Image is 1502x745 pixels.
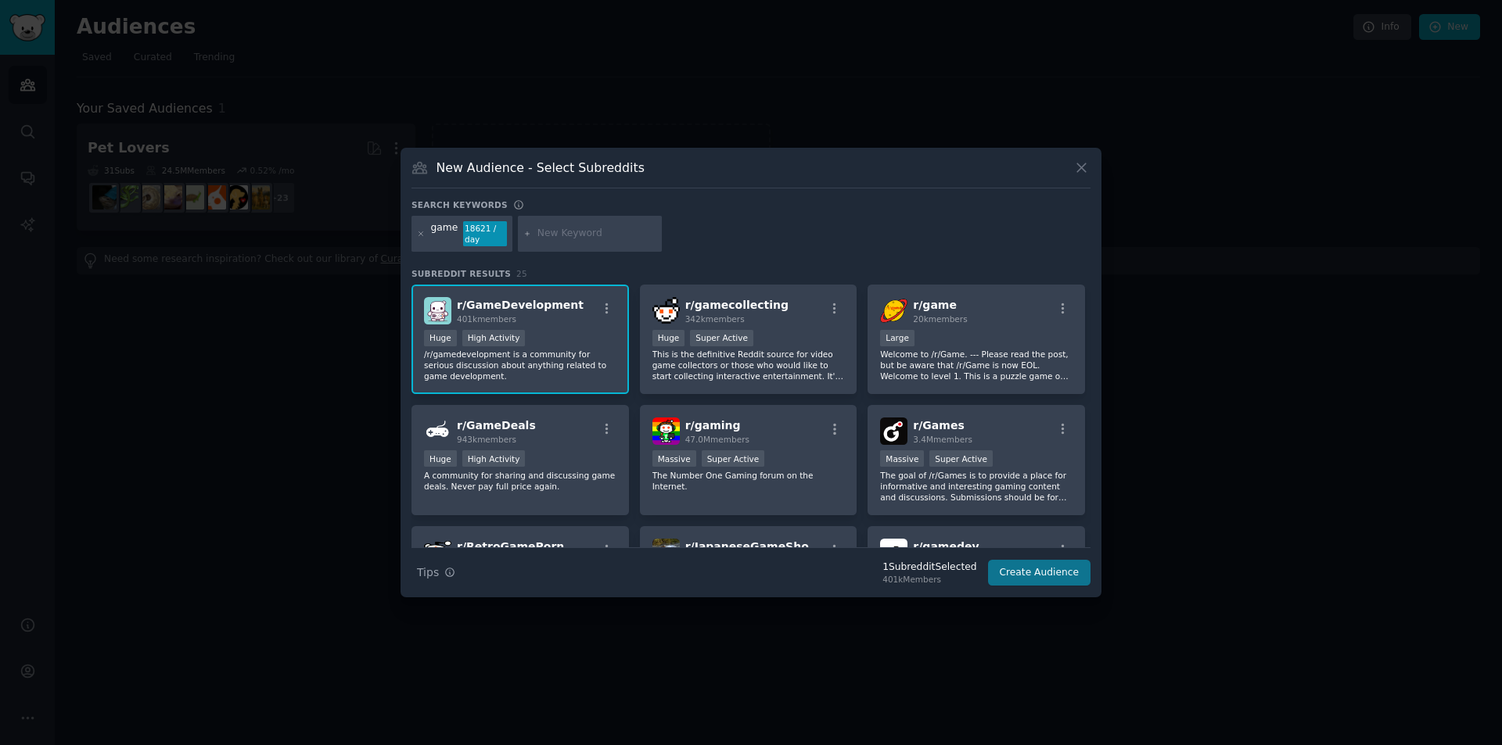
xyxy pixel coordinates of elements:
p: The Number One Gaming forum on the Internet. [652,470,845,492]
span: Subreddit Results [411,268,511,279]
span: 25 [516,269,527,278]
h3: Search keywords [411,199,508,210]
span: r/ RetroGamePorn [457,540,564,553]
span: 20k members [913,314,967,324]
p: A community for sharing and discussing game deals. Never pay full price again. [424,470,616,492]
img: gamecollecting [652,297,680,324]
span: r/ GameDevelopment [457,299,584,311]
div: Super Active [690,330,753,346]
img: GameDevelopment [424,297,451,324]
input: New Keyword [537,227,656,241]
span: 47.0M members [685,435,749,444]
p: The goal of /r/Games is to provide a place for informative and interesting gaming content and dis... [880,470,1073,503]
img: GameDeals [424,417,451,445]
span: 943k members [457,435,516,444]
button: Create Audience [988,560,1091,586]
div: Massive [652,450,696,467]
span: 342k members [685,314,745,324]
span: r/ JapaneseGameShows [685,540,825,553]
div: Huge [652,330,685,346]
button: Tips [411,559,461,586]
span: r/ Games [913,419,964,432]
span: r/ gamedev [913,540,979,553]
div: Super Active [929,450,993,467]
span: Tips [417,564,439,581]
div: High Activity [462,450,526,467]
p: Welcome to /r/Game. --- Please read the post, but be aware that /r/Game is now EOL. Welcome to le... [880,349,1073,381]
span: 3.4M members [913,435,972,444]
img: Games [880,417,907,445]
div: 401k Members [882,574,976,585]
span: r/ game [913,299,957,311]
img: game [880,297,907,324]
img: JapaneseGameShows [652,539,680,566]
span: r/ GameDeals [457,419,536,432]
img: RetroGamePorn [424,539,451,566]
div: Huge [424,330,457,346]
div: Large [880,330,914,346]
span: 401k members [457,314,516,324]
div: Super Active [702,450,765,467]
h3: New Audience - Select Subreddits [437,159,645,176]
div: Huge [424,450,457,467]
img: gamedev [880,539,907,566]
div: game [431,221,458,246]
img: gaming [652,417,680,445]
div: High Activity [462,330,526,346]
div: 1 Subreddit Selected [882,561,976,575]
div: Massive [880,450,924,467]
span: r/ gaming [685,419,741,432]
div: 18621 / day [463,221,507,246]
span: r/ gamecollecting [685,299,789,311]
p: /r/gamedevelopment is a community for serious discussion about anything related to game development. [424,349,616,381]
p: This is the definitive Reddit source for video game collectors or those who would like to start c... [652,349,845,381]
